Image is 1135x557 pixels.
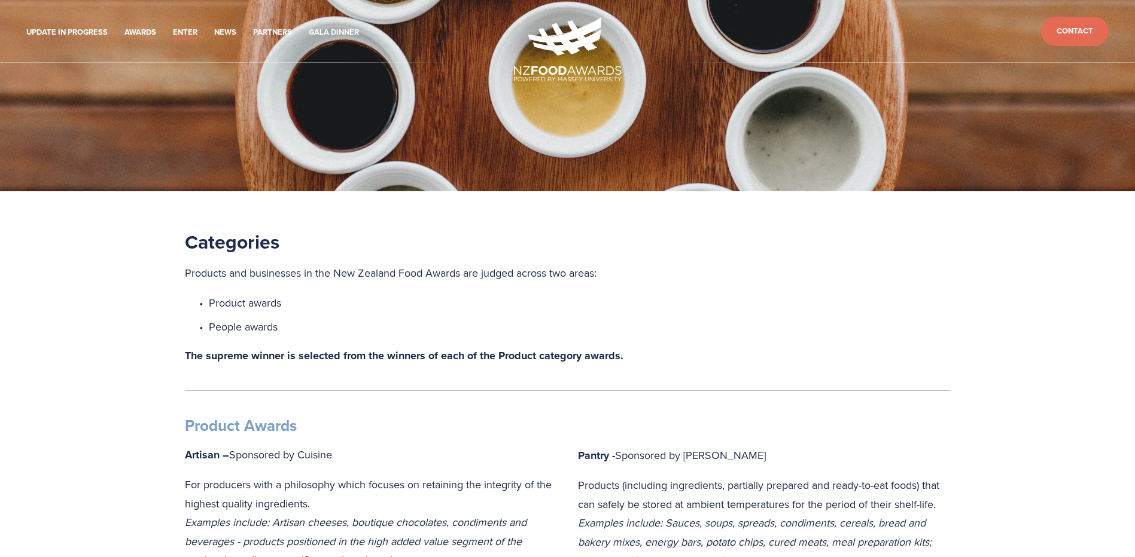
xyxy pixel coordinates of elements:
a: Awards [124,26,156,39]
a: Partners [253,26,292,39]
p: Product awards [209,293,951,313]
strong: Product Awards [185,414,297,437]
p: People awards [209,317,951,336]
strong: The supreme winner is selected from the winners of each of the Product category awards. [185,348,623,363]
strong: Pantry - [578,448,615,463]
a: Enter [173,26,197,39]
a: Update in Progress [26,26,108,39]
p: Products and businesses in the New Zealand Food Awards are judged across two areas: [185,264,951,283]
strong: Artisan – [185,447,229,463]
a: Contact [1041,17,1109,46]
a: Gala Dinner [309,26,359,39]
strong: Categories [185,228,279,256]
p: Sponsored by Cuisine [185,445,558,465]
p: Sponsored by [PERSON_NAME] [578,446,951,466]
a: News [214,26,236,39]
